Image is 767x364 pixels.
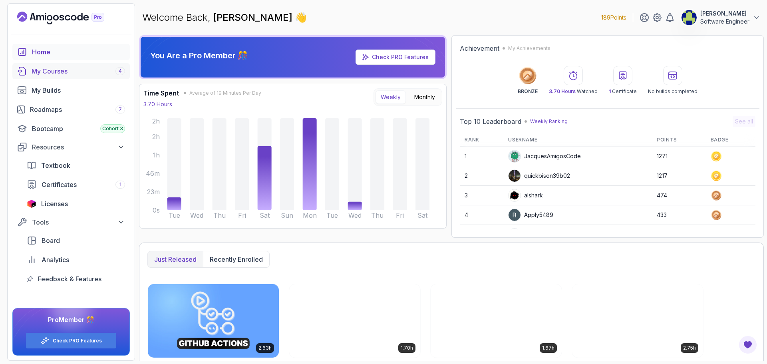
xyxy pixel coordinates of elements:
[503,133,652,147] th: Username
[508,45,550,52] p: My Achievements
[289,284,420,358] img: Database Design & Implementation card
[42,180,77,189] span: Certificates
[652,205,706,225] td: 433
[652,166,706,186] td: 1217
[460,117,521,126] h2: Top 10 Leaderboard
[609,88,637,95] p: Certificate
[700,18,749,26] p: Software Engineer
[153,151,160,159] tspan: 1h
[153,206,160,214] tspan: 0s
[12,63,130,79] a: courses
[12,101,130,117] a: roadmaps
[508,150,581,163] div: JacquesAmigosCode
[26,332,117,349] button: Check PRO Features
[508,189,543,202] div: alshark
[152,133,160,141] tspan: 2h
[509,209,521,221] img: user profile image
[42,255,69,265] span: Analytics
[210,255,263,264] p: Recently enrolled
[652,186,706,205] td: 474
[460,166,503,186] td: 2
[509,170,521,182] img: user profile image
[17,12,123,24] a: Landing page
[530,118,568,125] p: Weekly Ranking
[738,335,757,354] button: Open Feedback Button
[549,88,598,95] p: Watched
[371,211,383,219] tspan: Thu
[733,116,755,127] button: See all
[150,50,248,61] p: You Are a Pro Member 🎊
[143,100,172,108] p: 3.70 Hours
[119,181,121,188] span: 1
[460,44,499,53] h2: Achievement
[409,90,440,104] button: Monthly
[509,189,521,201] img: user profile image
[572,284,703,358] img: Java Unit Testing and TDD card
[508,209,553,221] div: Apply5489
[189,90,261,96] span: Average of 19 Minutes Per Day
[681,10,761,26] button: user profile image[PERSON_NAME]Software Engineer
[147,188,160,196] tspan: 23m
[376,90,406,104] button: Weekly
[146,169,160,177] tspan: 46m
[542,345,554,351] p: 1.67h
[41,199,68,209] span: Licenses
[30,105,125,114] div: Roadmaps
[32,66,125,76] div: My Courses
[152,117,160,125] tspan: 2h
[700,10,749,18] p: [PERSON_NAME]
[652,147,706,166] td: 1271
[203,251,269,267] button: Recently enrolled
[142,11,307,24] p: Welcome Back,
[460,133,503,147] th: Rank
[22,233,130,249] a: board
[32,47,125,57] div: Home
[22,271,130,287] a: feedback
[12,82,130,98] a: builds
[41,161,70,170] span: Textbook
[213,12,295,23] span: [PERSON_NAME]
[281,211,293,219] tspan: Sun
[706,133,755,147] th: Badge
[119,68,122,74] span: 4
[348,211,362,219] tspan: Wed
[32,217,125,227] div: Tools
[609,88,611,94] span: 1
[22,157,130,173] a: textbook
[549,88,576,94] span: 3.70 Hours
[27,200,36,208] img: jetbrains icon
[682,10,697,25] img: user profile image
[683,345,696,351] p: 2.75h
[32,142,125,152] div: Resources
[652,225,706,245] td: 397
[648,88,697,95] p: No builds completed
[238,211,246,219] tspan: Fri
[652,133,706,147] th: Points
[12,140,130,154] button: Resources
[372,54,429,60] a: Check PRO Features
[417,211,428,219] tspan: Sat
[213,211,226,219] tspan: Thu
[143,88,179,98] h3: Time Spent
[148,284,279,358] img: CI/CD with GitHub Actions card
[460,205,503,225] td: 4
[509,229,521,241] img: user profile image
[601,14,626,22] p: 189 Points
[12,121,130,137] a: bootcamp
[102,125,123,132] span: Cohort 3
[22,196,130,212] a: licenses
[22,177,130,193] a: certificates
[12,44,130,60] a: home
[190,211,203,219] tspan: Wed
[460,186,503,205] td: 3
[508,169,570,182] div: quickbison39b02
[32,86,125,95] div: My Builds
[294,10,308,25] span: 👋
[260,211,270,219] tspan: Sat
[169,211,180,219] tspan: Tue
[12,215,130,229] button: Tools
[396,211,404,219] tspan: Fri
[258,345,272,351] p: 2.63h
[518,88,538,95] p: BRONZE
[148,251,203,267] button: Just released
